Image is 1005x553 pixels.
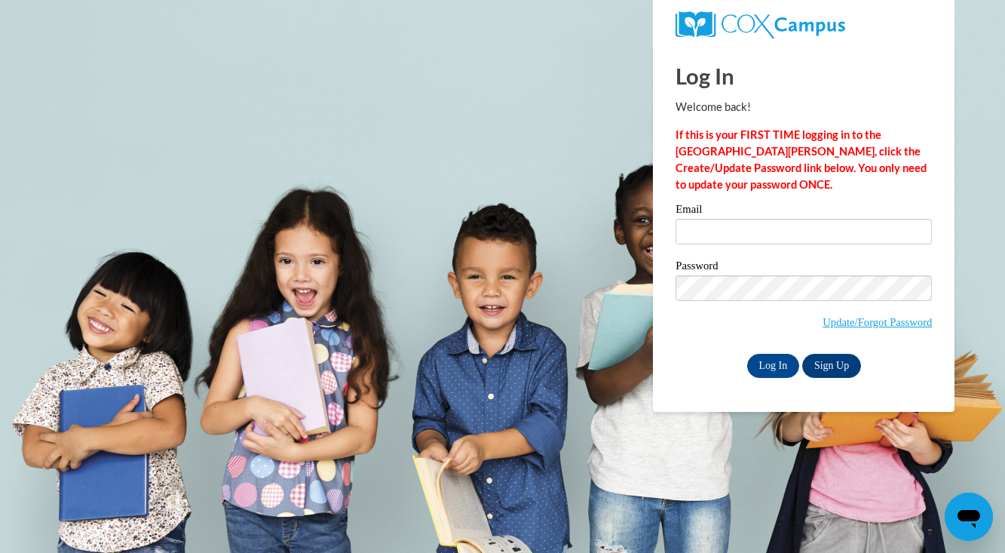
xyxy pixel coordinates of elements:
strong: If this is your FIRST TIME logging in to the [GEOGRAPHIC_DATA][PERSON_NAME], click the Create/Upd... [676,128,927,191]
label: Email [676,204,932,219]
img: COX Campus [676,11,844,38]
a: COX Campus [676,11,932,38]
a: Sign Up [802,354,861,378]
a: Update/Forgot Password [823,316,932,328]
p: Welcome back! [676,99,932,115]
input: Log In [747,354,800,378]
h1: Log In [676,60,932,91]
label: Password [676,260,932,275]
iframe: Button to launch messaging window [945,493,993,541]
